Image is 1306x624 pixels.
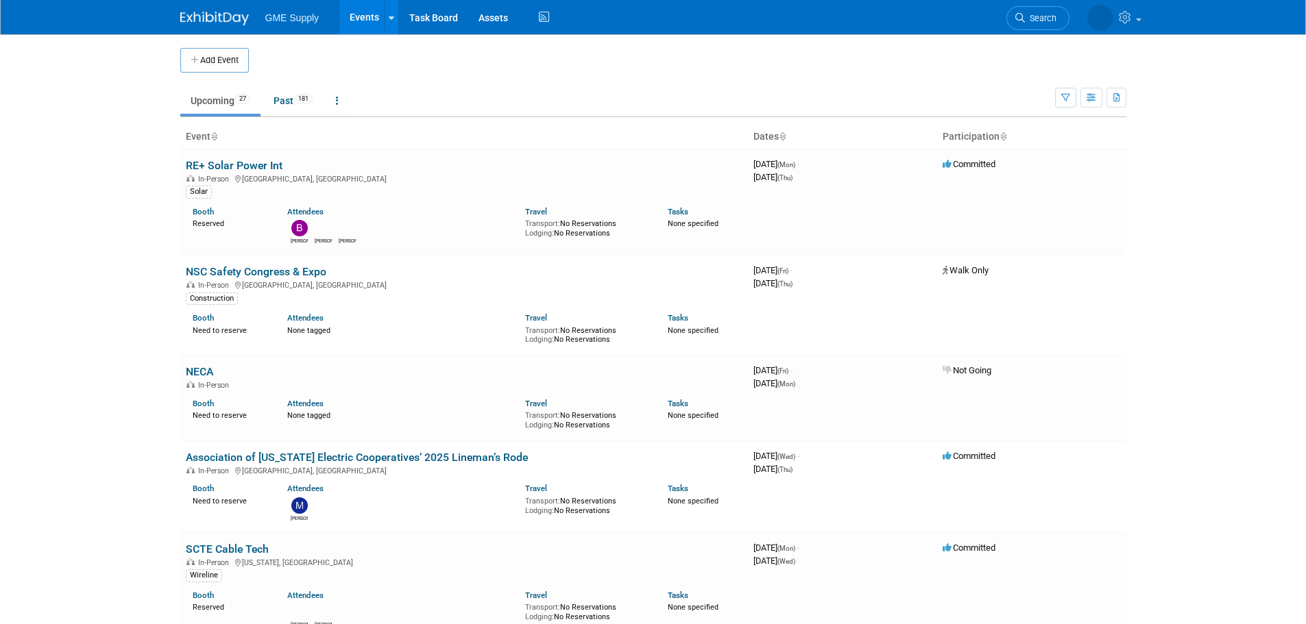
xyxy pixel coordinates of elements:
span: Transport: [525,411,560,420]
div: Mitch Gosney [291,514,308,522]
a: Sort by Start Date [779,131,786,142]
span: In-Person [198,558,233,567]
a: Attendees [287,484,324,493]
span: None specified [668,497,718,506]
span: Not Going [943,365,991,375]
div: Reserved [193,216,267,229]
span: Transport: [525,497,560,506]
div: Chuck Karas [315,236,332,245]
div: [GEOGRAPHIC_DATA], [GEOGRAPHIC_DATA] [186,279,742,290]
span: None specified [668,603,718,612]
img: Brandon Monroe [291,220,308,236]
span: [DATE] [753,172,793,182]
span: (Thu) [777,466,793,473]
span: None specified [668,326,718,335]
img: Chuck Karas [315,220,332,236]
span: Transport: [525,219,560,228]
th: Event [180,125,748,149]
img: In-Person Event [186,175,195,182]
div: No Reservations No Reservations [525,494,647,515]
span: [DATE] [753,451,799,461]
span: Lodging: [525,612,554,621]
a: NSC Safety Congress & Expo [186,265,326,278]
span: [DATE] [753,265,793,275]
span: Committed [943,542,995,553]
img: Cody Sellers [291,603,308,620]
div: Solar [186,186,212,198]
img: Ryan Keogh [339,220,356,236]
div: [GEOGRAPHIC_DATA], [GEOGRAPHIC_DATA] [186,464,742,475]
div: Ryan Keogh [339,236,356,245]
span: - [790,265,793,275]
a: Attendees [287,399,324,408]
div: No Reservations No Reservations [525,216,647,238]
span: (Wed) [777,453,795,460]
span: Lodging: [525,335,554,344]
span: (Thu) [777,280,793,288]
a: Booth [193,313,214,323]
span: Lodging: [525,506,554,515]
span: [DATE] [753,378,795,388]
div: No Reservations No Reservations [525,600,647,621]
th: Dates [748,125,937,149]
span: [DATE] [753,556,795,566]
span: (Wed) [777,558,795,565]
a: Travel [525,313,547,323]
a: Tasks [668,313,688,323]
img: In-Person Event [186,281,195,288]
img: ExhibitDay [180,12,249,25]
span: In-Person [198,381,233,390]
a: Tasks [668,590,688,600]
span: None specified [668,219,718,228]
div: [US_STATE], [GEOGRAPHIC_DATA] [186,556,742,567]
a: Booth [193,207,214,216]
a: Travel [525,484,547,493]
a: Past181 [263,88,323,114]
span: Committed [943,451,995,461]
span: - [790,365,793,375]
div: Brandon Monroe [291,236,308,245]
span: Committed [943,159,995,169]
a: Travel [525,207,547,216]
span: - [797,451,799,461]
a: Upcoming27 [180,88,261,114]
span: [DATE] [753,542,799,553]
span: None specified [668,411,718,420]
img: Richard Martire [315,603,332,620]
span: [DATE] [753,278,793,288]
a: Travel [525,399,547,408]
span: GME Supply [265,12,319,23]
span: 27 [235,94,250,104]
a: Booth [193,590,214,600]
th: Participation [937,125,1126,149]
span: In-Person [198,466,233,475]
div: Need to reserve [193,408,267,421]
img: Mitch Gosney [291,497,308,514]
a: Sort by Event Name [210,131,217,142]
img: Amanda Riley [1087,5,1113,31]
span: (Thu) [777,174,793,182]
div: Wireline [186,569,222,582]
span: Search [1025,13,1056,23]
a: RE+ Solar Power Int [186,159,282,172]
img: In-Person Event [186,381,195,388]
div: Need to reserve [193,494,267,506]
a: Booth [193,484,214,493]
a: Travel [525,590,547,600]
span: (Fri) [777,267,788,275]
img: In-Person Event [186,558,195,565]
a: Tasks [668,399,688,408]
div: None tagged [287,323,515,336]
a: Association of [US_STATE] Electric Cooperatives’ 2025 Lineman’s Rode [186,451,528,464]
a: Attendees [287,207,324,216]
a: Tasks [668,207,688,216]
div: None tagged [287,408,515,421]
div: No Reservations No Reservations [525,408,647,429]
span: 181 [294,94,313,104]
span: Transport: [525,603,560,612]
a: Tasks [668,484,688,493]
span: (Mon) [777,545,795,552]
a: Attendees [287,590,324,600]
span: (Mon) [777,161,795,169]
span: In-Person [198,175,233,184]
